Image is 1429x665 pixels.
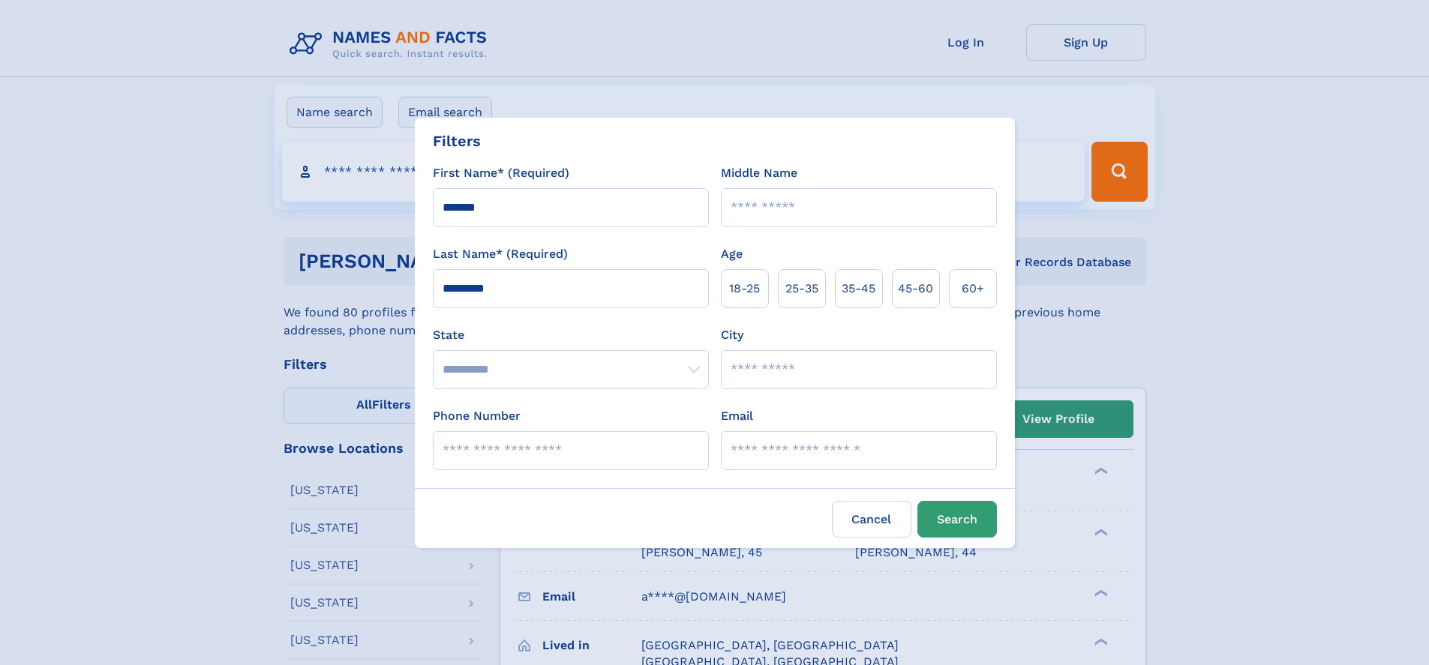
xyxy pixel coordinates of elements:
span: 60+ [962,280,984,298]
span: 45‑60 [898,280,933,298]
span: 35‑45 [842,280,875,298]
label: First Name* (Required) [433,164,569,182]
label: City [721,326,743,344]
label: Age [721,245,743,263]
label: Email [721,407,753,425]
label: Last Name* (Required) [433,245,568,263]
button: Search [917,501,997,538]
label: Phone Number [433,407,521,425]
span: 25‑35 [785,280,818,298]
span: 18‑25 [729,280,760,298]
label: State [433,326,709,344]
label: Cancel [832,501,911,538]
label: Middle Name [721,164,797,182]
div: Filters [433,130,481,152]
